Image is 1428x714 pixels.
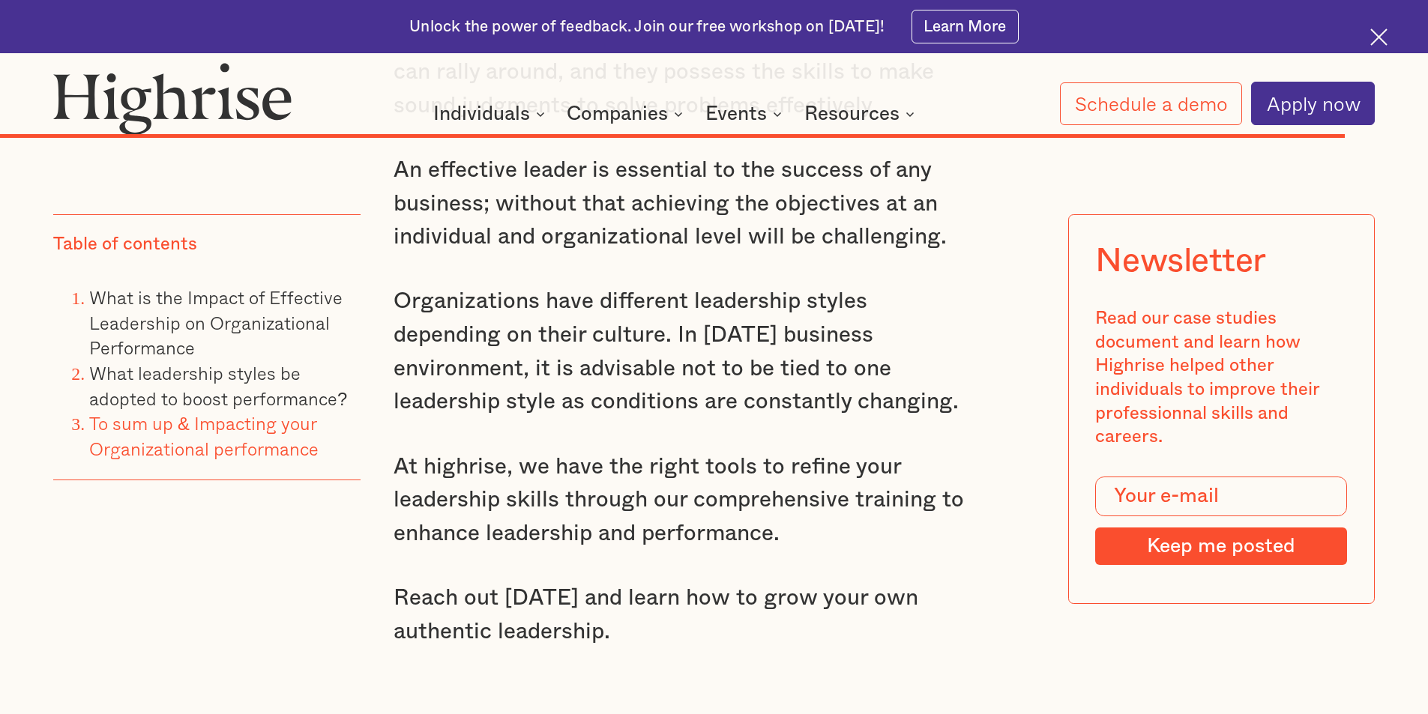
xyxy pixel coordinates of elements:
img: Highrise logo [53,62,292,134]
div: Events [705,105,786,123]
div: Table of contents [53,233,197,257]
div: Resources [804,105,900,123]
div: Companies [567,105,687,123]
p: An effective leader is essential to the success of any business; without that achieving the objec... [394,154,971,254]
div: Unlock the power of feedback. Join our free workshop on [DATE]! [409,16,885,37]
img: Cross icon [1370,28,1388,46]
a: Schedule a demo [1060,82,1243,125]
p: Organizations have different leadership styles depending on their culture. In [DATE] business env... [394,285,971,419]
div: Events [705,105,767,123]
a: What is the Impact of Effective Leadership on Organizational Performance [89,283,343,361]
input: Keep me posted [1095,527,1347,565]
input: Your e-mail [1095,476,1347,517]
a: Learn More [912,10,1019,43]
a: To sum up & Impacting your Organizational performance [89,409,319,462]
p: Reach out [DATE] and learn how to grow your own authentic leadership. [394,581,971,648]
a: Apply now [1251,82,1375,125]
div: Read our case studies document and learn how Highrise helped other individuals to improve their p... [1095,307,1347,450]
div: Individuals [433,105,530,123]
a: What leadership styles be adopted to boost performance? [89,359,347,412]
div: Resources [804,105,919,123]
div: Newsletter [1095,241,1266,280]
div: Companies [567,105,668,123]
form: Modal Form [1095,476,1347,565]
div: Individuals [433,105,549,123]
p: At highrise, we have the right tools to refine your leadership skills through our comprehensive t... [394,450,971,551]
